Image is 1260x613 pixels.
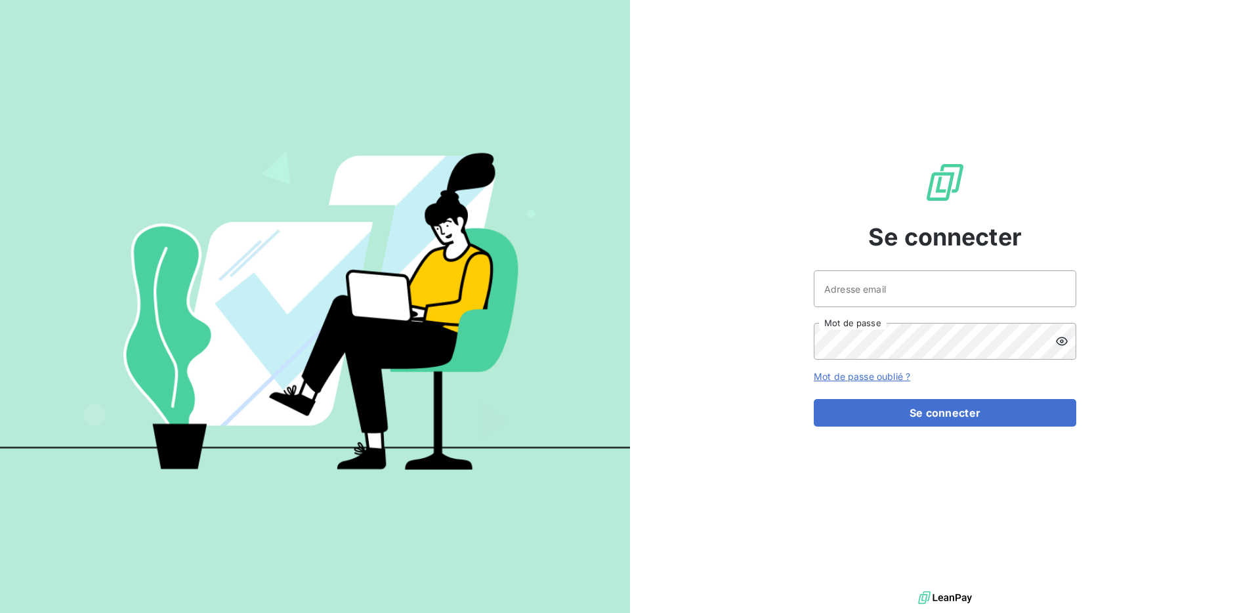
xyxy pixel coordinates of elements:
[868,219,1022,255] span: Se connecter
[814,270,1076,307] input: placeholder
[814,371,910,382] a: Mot de passe oublié ?
[814,399,1076,427] button: Se connecter
[924,161,966,203] img: Logo LeanPay
[918,588,972,608] img: logo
